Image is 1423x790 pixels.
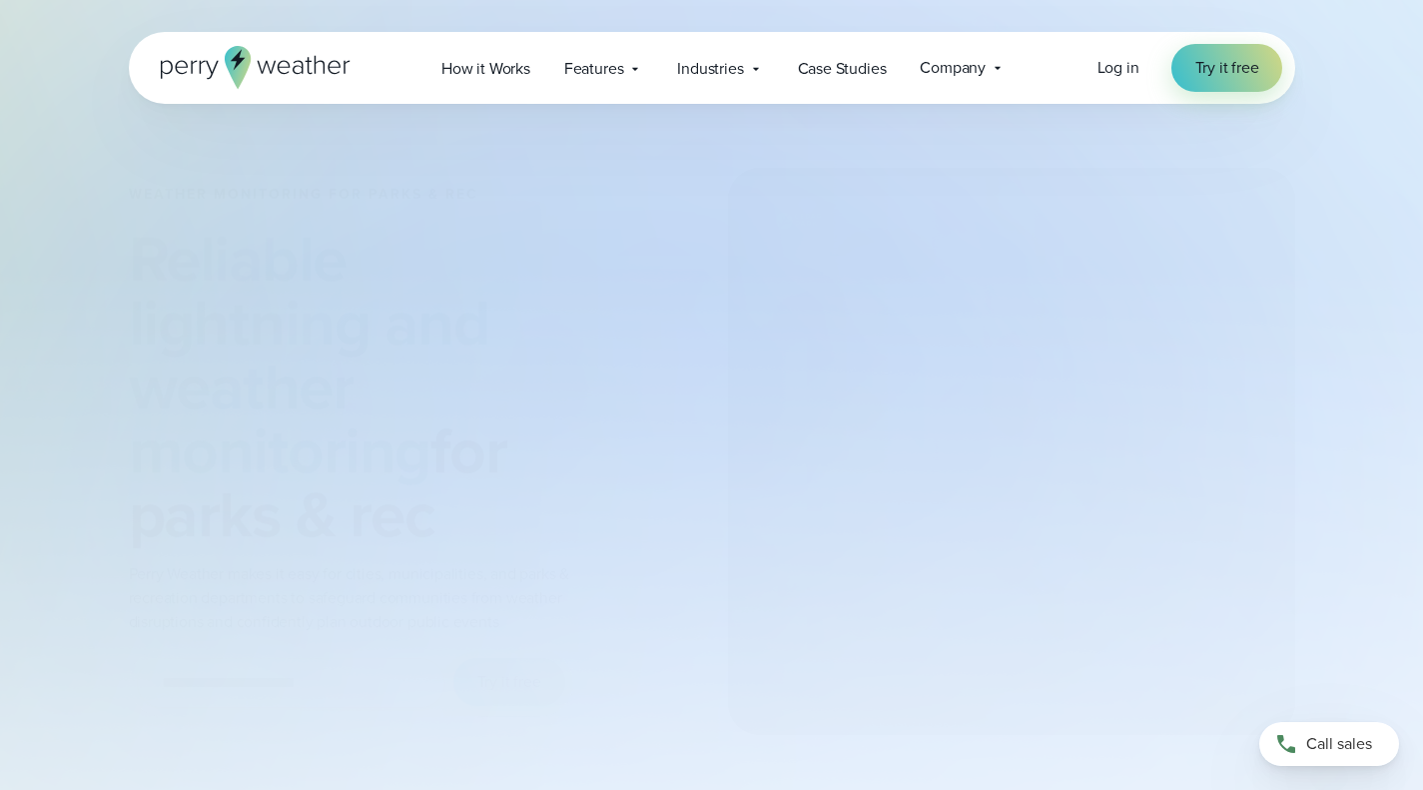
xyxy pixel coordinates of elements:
[798,57,887,81] span: Case Studies
[677,57,743,81] span: Industries
[1259,722,1399,766] a: Call sales
[781,48,904,89] a: Case Studies
[1097,56,1139,80] a: Log in
[564,57,624,81] span: Features
[1171,44,1283,92] a: Try it free
[920,56,986,80] span: Company
[441,57,530,81] span: How it Works
[1306,732,1372,756] span: Call sales
[424,48,547,89] a: How it Works
[1195,56,1259,80] span: Try it free
[1097,56,1139,79] span: Log in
